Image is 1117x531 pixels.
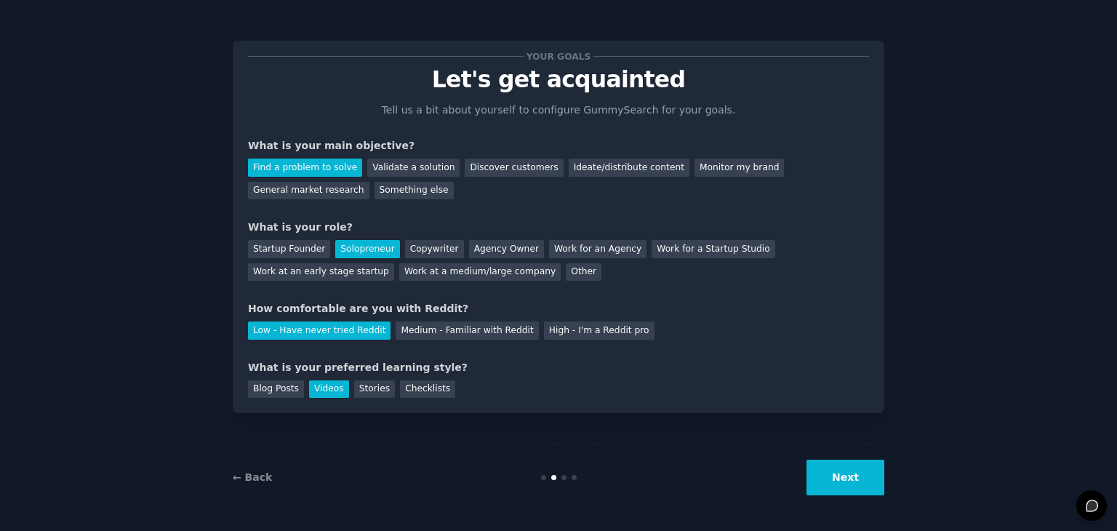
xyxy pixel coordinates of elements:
div: Work for a Startup Studio [652,240,774,258]
div: Copywriter [405,240,464,258]
div: Validate a solution [367,159,460,177]
div: Blog Posts [248,380,304,399]
div: What is your main objective? [248,138,869,153]
span: Your goals [524,49,593,64]
div: Agency Owner [469,240,544,258]
div: Ideate/distribute content [569,159,689,177]
div: Solopreneur [335,240,399,258]
div: Other [566,263,601,282]
div: General market research [248,182,369,200]
div: What is your preferred learning style? [248,360,869,375]
div: Stories [354,380,395,399]
div: What is your role? [248,220,869,235]
a: ← Back [233,471,272,483]
div: High - I'm a Reddit pro [544,322,654,340]
div: How comfortable are you with Reddit? [248,301,869,316]
div: Work at an early stage startup [248,263,394,282]
div: Work at a medium/large company [399,263,561,282]
div: Something else [375,182,454,200]
p: Tell us a bit about yourself to configure GummySearch for your goals. [375,103,742,118]
button: Next [806,460,884,495]
div: Videos [309,380,349,399]
p: Let's get acquainted [248,67,869,92]
div: Work for an Agency [549,240,646,258]
div: Medium - Familiar with Reddit [396,322,538,340]
div: Low - Have never tried Reddit [248,322,391,340]
div: Find a problem to solve [248,159,362,177]
div: Monitor my brand [694,159,784,177]
div: Discover customers [465,159,563,177]
div: Startup Founder [248,240,330,258]
div: Checklists [400,380,455,399]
